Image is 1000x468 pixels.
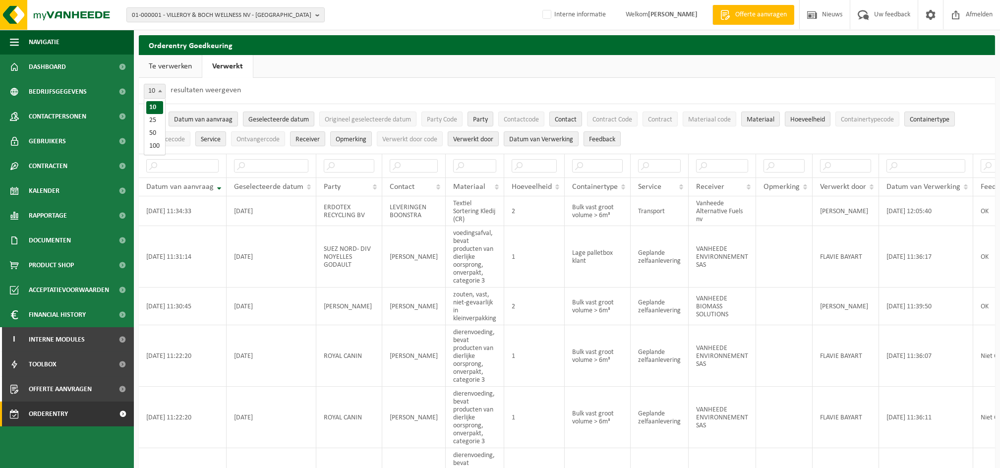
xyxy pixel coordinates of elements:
[504,288,565,325] td: 2
[790,116,825,123] span: Hoeveelheid
[29,253,74,278] span: Product Shop
[236,136,280,143] span: Ontvangercode
[382,196,446,226] td: LEVERINGEN BOONSTRA
[146,140,163,153] li: 100
[879,226,973,288] td: [DATE] 11:36:17
[504,325,565,387] td: 1
[741,112,780,126] button: MateriaalMateriaal: Activate to sort
[248,116,309,123] span: Geselecteerde datum
[631,196,689,226] td: Transport
[584,131,621,146] button: FeedbackFeedback: Activate to sort
[146,131,190,146] button: ServicecodeServicecode: Activate to sort
[813,387,879,448] td: FLAVIE BAYART
[195,131,226,146] button: ServiceService: Activate to sort
[813,325,879,387] td: FLAVIE BAYART
[446,325,504,387] td: dierenvoeding, bevat producten van dierlijke oorsprong, onverpakt, categorie 3
[382,325,446,387] td: [PERSON_NAME]
[316,226,382,288] td: SUEZ NORD- DIV NOYELLES GODAULT
[10,327,19,352] span: I
[139,35,995,55] h2: Orderentry Goedkeuring
[139,196,227,226] td: [DATE] 11:34:33
[139,325,227,387] td: [DATE] 11:22:20
[446,226,504,288] td: voedingsafval, bevat producten van dierlijke oorsprong, onverpakt, categorie 3
[227,226,316,288] td: [DATE]
[29,203,67,228] span: Rapportage
[29,79,87,104] span: Bedrijfsgegevens
[316,196,382,226] td: ERDOTEX RECYCLING BV
[509,136,573,143] span: Datum van Verwerking
[504,226,565,288] td: 1
[683,112,736,126] button: Materiaal codeMateriaal code: Activate to sort
[820,183,866,191] span: Verwerkt door
[648,116,672,123] span: Contract
[592,116,632,123] span: Contract Code
[631,325,689,387] td: Geplande zelfaanlevering
[202,55,253,78] a: Verwerkt
[325,116,411,123] span: Origineel geselecteerde datum
[29,402,112,426] span: Orderentry Goedkeuring
[879,196,973,226] td: [DATE] 12:05:40
[565,288,631,325] td: Bulk vast groot volume > 6m³
[139,288,227,325] td: [DATE] 11:30:45
[29,228,71,253] span: Documenten
[689,325,756,387] td: VANHEEDE ENVIRONNEMENT SAS
[316,387,382,448] td: ROYAL CANIN
[504,196,565,226] td: 2
[587,112,638,126] button: Contract CodeContract Code: Activate to sort
[336,136,366,143] span: Opmerking
[555,116,577,123] span: Contact
[29,55,66,79] span: Dashboard
[904,112,955,126] button: ContainertypeContainertype: Activate to sort
[712,5,794,25] a: Offerte aanvragen
[504,131,579,146] button: Datum van VerwerkingDatum van Verwerking: Activate to sort
[910,116,949,123] span: Containertype
[468,112,493,126] button: PartyParty: Activate to sort
[29,377,92,402] span: Offerte aanvragen
[473,116,488,123] span: Party
[290,131,325,146] button: ReceiverReceiver: Activate to sort
[879,288,973,325] td: [DATE] 11:39:50
[540,7,606,22] label: Interne informatie
[126,7,325,22] button: 01-000001 - VILLEROY & BOCH WELLNESS NV - [GEOGRAPHIC_DATA]
[504,387,565,448] td: 1
[29,178,59,203] span: Kalender
[498,112,544,126] button: ContactcodeContactcode: Activate to sort
[835,112,899,126] button: ContainertypecodeContainertypecode: Activate to sort
[377,131,443,146] button: Verwerkt door codeVerwerkt door code: Activate to sort
[446,387,504,448] td: dierenvoeding, bevat producten van dierlijke oorsprong, onverpakt, categorie 3
[879,325,973,387] td: [DATE] 11:36:07
[747,116,774,123] span: Materiaal
[504,116,539,123] span: Contactcode
[565,325,631,387] td: Bulk vast groot volume > 6m³
[689,196,756,226] td: Vanheede Alternative Fuels nv
[696,183,724,191] span: Receiver
[29,302,86,327] span: Financial History
[201,136,221,143] span: Service
[243,112,314,126] button: Geselecteerde datumGeselecteerde datum: Activate to sort
[764,183,800,191] span: Opmerking
[29,327,85,352] span: Interne modules
[139,387,227,448] td: [DATE] 11:22:20
[813,288,879,325] td: [PERSON_NAME]
[631,387,689,448] td: Geplande zelfaanlevering
[886,183,960,191] span: Datum van Verwerking
[688,116,731,123] span: Materiaal code
[29,30,59,55] span: Navigatie
[231,131,285,146] button: OntvangercodeOntvangercode: Activate to sort
[139,226,227,288] td: [DATE] 11:31:14
[169,112,238,126] button: Datum van aanvraagDatum van aanvraag: Activate to remove sorting
[29,352,57,377] span: Toolbox
[234,183,303,191] span: Geselecteerde datum
[132,8,311,23] span: 01-000001 - VILLEROY & BOCH WELLNESS NV - [GEOGRAPHIC_DATA]
[453,136,493,143] span: Verwerkt door
[427,116,457,123] span: Party Code
[227,196,316,226] td: [DATE]
[565,196,631,226] td: Bulk vast groot volume > 6m³
[227,387,316,448] td: [DATE]
[785,112,830,126] button: HoeveelheidHoeveelheid: Activate to sort
[813,226,879,288] td: FLAVIE BAYART
[813,196,879,226] td: [PERSON_NAME]
[139,55,202,78] a: Te verwerken
[421,112,463,126] button: Party CodeParty Code: Activate to sort
[733,10,789,20] span: Offerte aanvragen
